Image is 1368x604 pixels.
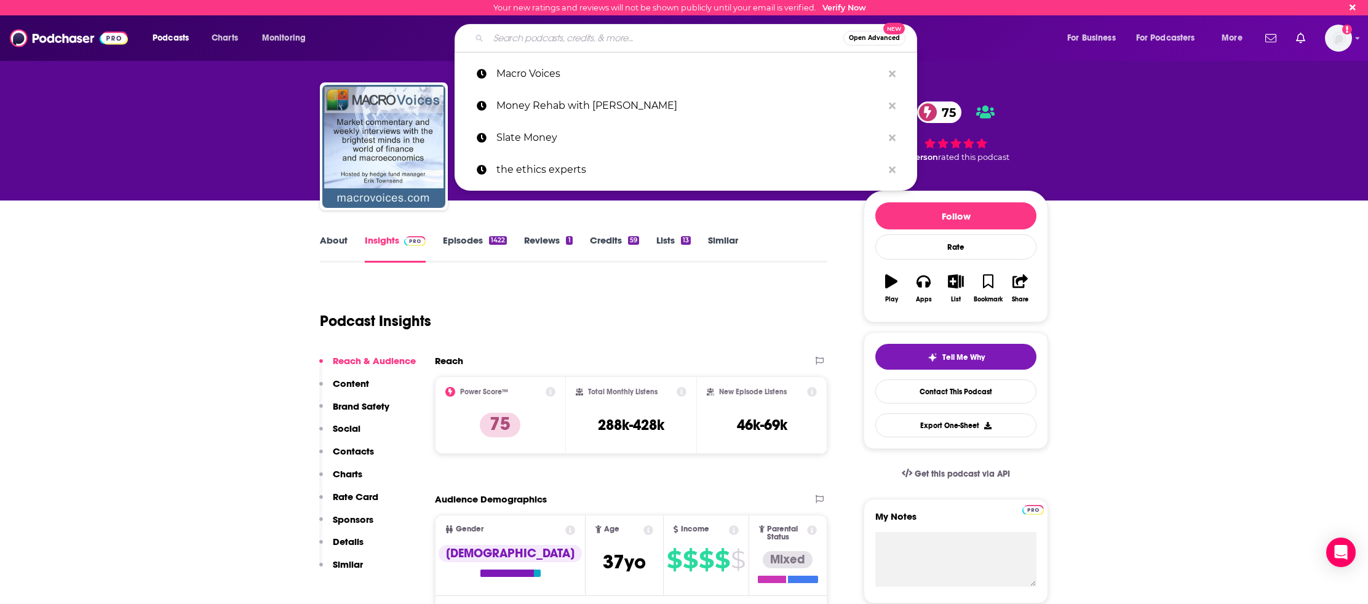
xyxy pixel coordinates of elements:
a: Macro Voices [455,58,917,90]
a: Credits59 [590,234,639,263]
button: Open AdvancedNew [843,31,905,46]
h3: 46k-69k [737,416,787,434]
h3: 288k-428k [598,416,664,434]
button: List [940,266,972,311]
a: Reviews1 [524,234,572,263]
button: Content [319,378,369,400]
span: Income [681,525,709,533]
a: Episodes1422 [443,234,507,263]
button: Rate Card [319,491,378,514]
button: Charts [319,468,362,491]
div: List [951,296,961,303]
p: Sponsors [333,514,373,525]
a: Pro website [1022,503,1044,515]
a: Charts [204,28,245,48]
a: InsightsPodchaser Pro [365,234,426,263]
div: Play [885,296,898,303]
span: rated this podcast [938,153,1009,162]
button: Follow [875,202,1036,229]
button: Reach & Audience [319,355,416,378]
span: Open Advanced [849,35,900,41]
span: 75 [929,101,962,123]
img: Podchaser - Follow, Share and Rate Podcasts [10,26,128,50]
button: Export One-Sheet [875,413,1036,437]
p: Money Rehab with Nicole Lapin [496,90,883,122]
a: Get this podcast via API [892,459,1020,489]
span: 1 person [904,153,938,162]
button: Details [319,536,364,558]
a: About [320,234,348,263]
div: 1422 [489,236,507,245]
p: Content [333,378,369,389]
span: $ [715,550,730,570]
span: $ [667,550,682,570]
a: Macro Voices [322,85,445,208]
span: Tell Me Why [942,352,985,362]
div: [DEMOGRAPHIC_DATA] [439,545,582,562]
a: Similar [708,234,738,263]
a: the ethics experts [455,154,917,186]
button: open menu [1059,28,1131,48]
a: Contact This Podcast [875,379,1036,403]
span: $ [731,550,745,570]
span: More [1222,30,1243,47]
button: Show profile menu [1325,25,1352,52]
a: 75 [917,101,962,123]
h2: Power Score™ [460,387,508,396]
div: Rate [875,234,1036,260]
div: 13 [681,236,691,245]
img: Podchaser Pro [404,236,426,246]
button: Brand Safety [319,400,389,423]
span: Charts [212,30,238,47]
div: Share [1012,296,1028,303]
span: For Podcasters [1136,30,1195,47]
img: tell me why sparkle [928,352,937,362]
div: 75 1 personrated this podcast [864,93,1048,170]
div: Open Intercom Messenger [1326,538,1356,567]
span: Gender [456,525,483,533]
span: Podcasts [153,30,189,47]
p: Charts [333,468,362,480]
div: Search podcasts, credits, & more... [466,24,929,52]
span: 37 yo [603,550,646,574]
h2: Audience Demographics [435,493,547,505]
button: Similar [319,558,363,581]
div: Bookmark [974,296,1003,303]
p: Macro Voices [496,58,883,90]
p: Brand Safety [333,400,389,412]
h2: Total Monthly Listens [588,387,658,396]
span: Parental Status [767,525,805,541]
button: open menu [1128,28,1213,48]
button: open menu [1213,28,1258,48]
svg: Email not verified [1342,25,1352,34]
a: Slate Money [455,122,917,154]
p: Contacts [333,445,374,457]
h2: Reach [435,355,463,367]
a: Show notifications dropdown [1260,28,1281,49]
p: Similar [333,558,363,570]
div: Apps [916,296,932,303]
p: Details [333,536,364,547]
h1: Podcast Insights [320,312,431,330]
button: Social [319,423,360,445]
button: Contacts [319,445,374,468]
p: Reach & Audience [333,355,416,367]
span: Logged in as charlottestone [1325,25,1352,52]
a: Money Rehab with [PERSON_NAME] [455,90,917,122]
img: Podchaser Pro [1022,505,1044,515]
button: Sponsors [319,514,373,536]
button: open menu [144,28,205,48]
a: Lists13 [656,234,691,263]
span: $ [699,550,714,570]
div: Your new ratings and reviews will not be shown publicly until your email is verified. [493,3,866,12]
div: 1 [566,236,572,245]
p: Rate Card [333,491,378,503]
button: tell me why sparkleTell Me Why [875,344,1036,370]
span: Get this podcast via API [915,469,1010,479]
p: the ethics experts [496,154,883,186]
input: Search podcasts, credits, & more... [488,28,843,48]
img: User Profile [1325,25,1352,52]
p: 75 [480,413,520,437]
button: Play [875,266,907,311]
